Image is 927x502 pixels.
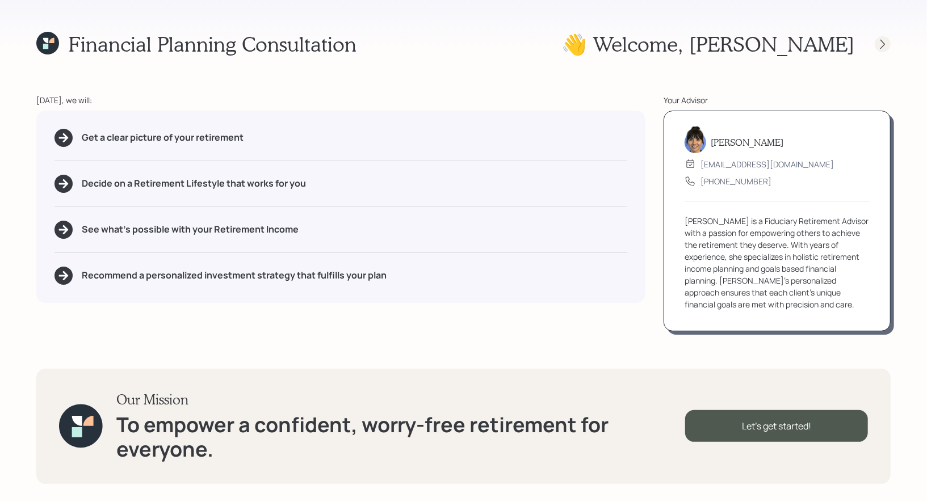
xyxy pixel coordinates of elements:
[82,178,306,189] h5: Decide on a Retirement Lifestyle that works for you
[116,412,685,461] h1: To empower a confident, worry-free retirement for everyone.
[701,175,771,187] div: [PHONE_NUMBER]
[82,270,387,281] h5: Recommend a personalized investment strategy that fulfills your plan
[685,215,870,310] div: [PERSON_NAME] is a Fiduciary Retirement Advisor with a passion for empowering others to achieve t...
[561,32,854,56] h1: 👋 Welcome , [PERSON_NAME]
[711,137,783,147] h5: [PERSON_NAME]
[82,132,244,143] h5: Get a clear picture of your retirement
[701,158,834,170] div: [EMAIL_ADDRESS][DOMAIN_NAME]
[685,126,706,153] img: treva-nostdahl-headshot.png
[68,32,356,56] h1: Financial Planning Consultation
[116,391,685,408] h3: Our Mission
[82,224,299,235] h5: See what's possible with your Retirement Income
[36,94,645,106] div: [DATE], we will:
[664,94,891,106] div: Your Advisor
[685,410,868,442] div: Let's get started!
